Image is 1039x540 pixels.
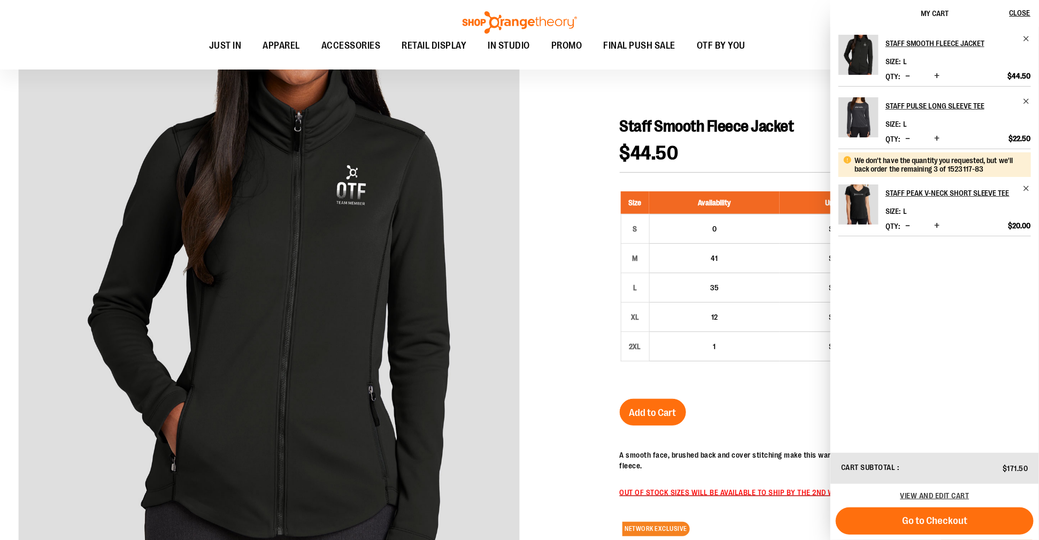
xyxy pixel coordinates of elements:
[1009,134,1031,143] span: $22.50
[402,34,467,58] span: RETAIL DISPLAY
[209,34,242,58] span: JUST IN
[886,97,1031,114] a: Staff Pulse Long Sleeve Tee
[886,97,1017,114] h2: Staff Pulse Long Sleeve Tee
[903,57,907,66] span: L
[627,280,643,296] div: L
[841,463,896,472] span: Cart Subtotal
[620,117,794,135] span: Staff Smooth Fleece Jacket
[838,35,879,75] img: Staff Smooth Fleece Jacket
[1009,221,1031,230] span: $20.00
[901,491,969,500] a: View and edit cart
[620,142,679,164] span: $44.50
[551,34,582,58] span: PROMO
[604,34,676,58] span: FINAL PUSH SALE
[627,221,643,237] div: S
[785,312,896,322] div: $44.50
[886,207,901,215] dt: Size
[263,34,301,58] span: APPAREL
[622,522,690,536] span: NETWORK EXCLUSIVE
[627,309,643,325] div: XL
[836,507,1034,535] button: Go to Checkout
[627,250,643,266] div: M
[1010,9,1030,17] span: Close
[620,450,1020,471] p: A smooth face, brushed back and cover stitching make this warm fleece jacket a classier alternati...
[1023,97,1031,105] a: Remove item
[785,223,896,234] div: $44.50
[711,254,718,263] span: 41
[838,184,879,232] a: Staff Peak V-Neck Short Sleeve Tee
[1023,35,1031,43] a: Remove item
[903,134,913,144] button: Decrease product quantity
[629,407,676,419] span: Add to Cart
[886,184,1031,202] a: Staff Peak V-Neck Short Sleeve Tee
[921,9,949,18] span: My Cart
[903,207,907,215] span: L
[886,72,900,81] label: Qty
[1008,71,1031,81] span: $44.50
[1023,184,1031,192] a: Remove item
[886,222,900,230] label: Qty
[785,253,896,264] div: $44.50
[321,34,381,58] span: ACCESSORIES
[785,282,896,293] div: $44.50
[711,313,718,321] span: 12
[838,97,879,137] img: Staff Pulse Long Sleeve Tee
[649,191,779,214] th: Availability
[903,71,913,82] button: Decrease product quantity
[838,35,1031,86] li: Product
[785,341,896,352] div: $44.50
[710,283,719,292] span: 35
[886,184,1017,202] h2: Staff Peak V-Neck Short Sleeve Tee
[902,515,967,527] span: Go to Checkout
[886,35,1031,52] a: Staff Smooth Fleece Jacket
[838,35,879,82] a: Staff Smooth Fleece Jacket
[620,488,902,497] span: OUT OF STOCK SIZES WILL BE AVAILABLE TO SHIP BY THE 2ND WEEK OF SEPTEMBER.
[886,35,1017,52] h2: Staff Smooth Fleece Jacket
[461,11,579,34] img: Shop Orangetheory
[838,86,1031,149] li: Product
[627,338,643,354] div: 2XL
[838,149,1031,236] li: Product
[932,221,942,232] button: Increase product quantity
[697,34,745,58] span: OTF BY YOU
[838,184,879,225] img: Staff Peak V-Neck Short Sleeve Tee
[712,225,717,233] span: 0
[838,97,879,144] a: Staff Pulse Long Sleeve Tee
[621,191,649,214] th: Size
[886,120,901,128] dt: Size
[886,135,900,143] label: Qty
[780,191,902,214] th: Unit Price
[903,120,907,128] span: L
[488,34,530,58] span: IN STUDIO
[620,399,686,426] button: Add to Cart
[903,221,913,232] button: Decrease product quantity
[932,134,942,144] button: Increase product quantity
[932,71,942,82] button: Increase product quantity
[1003,464,1029,473] span: $171.50
[886,57,901,66] dt: Size
[713,342,716,351] span: 1
[855,156,1023,173] div: We don't have the quantity you requested, but we'll back order the remaining 3 of 1523117-83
